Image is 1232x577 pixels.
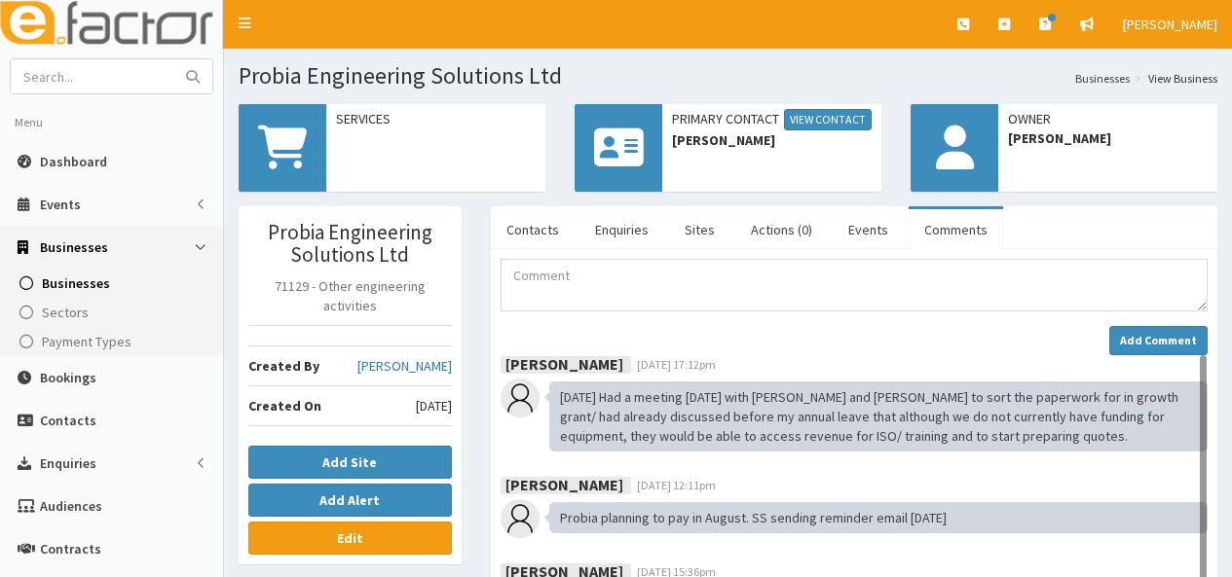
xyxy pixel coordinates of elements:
h3: Probia Engineering Solutions Ltd [248,221,452,266]
span: Owner [1008,109,1208,128]
a: [PERSON_NAME] [357,356,452,376]
h1: Probia Engineering Solutions Ltd [239,63,1217,89]
b: Add Alert [319,491,380,509]
a: Comments [909,209,1003,250]
span: Payment Types [42,333,131,350]
span: Dashboard [40,153,107,170]
a: Sites [669,209,730,250]
a: Events [833,209,904,250]
p: 71129 - Other engineering activities [248,276,452,315]
b: Created On [248,397,321,415]
span: [DATE] [416,396,452,415]
span: Audiences [40,497,102,515]
a: Businesses [1075,70,1130,87]
span: Businesses [40,238,108,256]
span: [PERSON_NAME] [1123,16,1217,33]
span: Events [40,196,81,213]
b: [PERSON_NAME] [505,474,623,493]
a: View Contact [784,109,872,130]
a: Contacts [491,209,575,250]
span: Primary Contact [672,109,872,130]
div: Probia planning to pay in August. SS sending reminder email [DATE] [549,502,1208,533]
a: Edit [248,522,452,555]
span: Services [336,109,536,128]
span: Businesses [42,274,110,292]
strong: Add Comment [1120,333,1197,347]
input: Search... [11,59,174,93]
li: View Business [1130,70,1217,87]
span: Contracts [40,540,101,558]
span: Bookings [40,369,96,386]
a: Businesses [5,269,223,298]
span: [DATE] 12:11pm [637,478,716,492]
textarea: Comment [501,259,1208,311]
b: Created By [248,357,319,375]
button: Add Comment [1109,326,1208,355]
b: [PERSON_NAME] [505,353,623,373]
span: [PERSON_NAME] [672,130,872,150]
span: Sectors [42,304,89,321]
a: Sectors [5,298,223,327]
span: [DATE] 17:12pm [637,357,716,372]
span: [PERSON_NAME] [1008,128,1208,148]
a: Actions (0) [735,209,828,250]
div: [DATE] Had a meeting [DATE] with [PERSON_NAME] and [PERSON_NAME] to sort the paperwork for in gro... [549,381,1208,451]
span: Contacts [40,412,96,429]
span: Enquiries [40,454,96,472]
a: Payment Types [5,327,223,356]
button: Add Alert [248,484,452,517]
a: Enquiries [579,209,664,250]
b: Add Site [322,453,377,471]
b: Edit [337,529,363,547]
